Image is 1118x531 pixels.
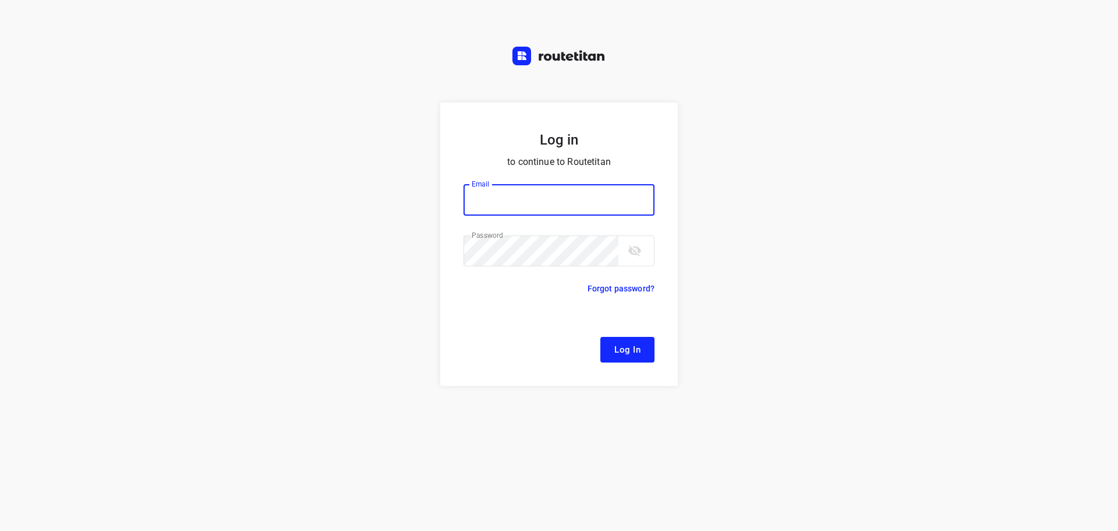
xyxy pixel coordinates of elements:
p: to continue to Routetitan [464,154,654,170]
p: Forgot password? [588,282,654,296]
span: Log In [614,342,641,357]
h5: Log in [464,131,654,149]
button: toggle password visibility [623,239,646,262]
button: Log In [600,337,654,363]
img: Routetitan [512,47,606,65]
